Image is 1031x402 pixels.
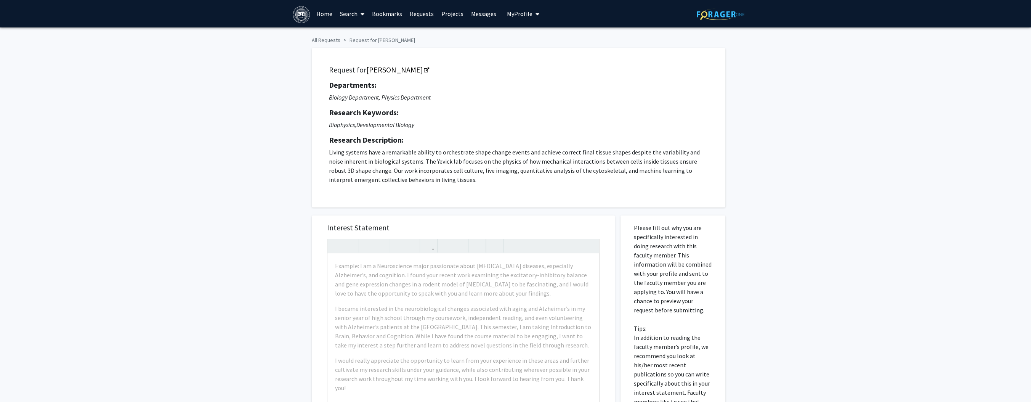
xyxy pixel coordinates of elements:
button: Fullscreen [584,239,597,252]
h5: Interest Statement [327,223,600,232]
iframe: Chat [6,368,32,396]
button: Link [422,239,435,252]
button: Strong (Ctrl + B) [360,239,374,252]
a: Search [336,0,368,27]
a: Projects [438,0,467,27]
span: My Profile [507,10,532,18]
i: Biology Department, Physics Department [329,93,431,101]
button: Emphasis (Ctrl + I) [374,239,387,252]
button: Undo (Ctrl + Z) [329,239,343,252]
a: Messages [467,0,500,27]
i: Biophysics,Developmental Biology [329,121,414,129]
a: All Requests [312,37,340,43]
button: Ordered list [453,239,466,252]
a: Bookmarks [368,0,406,27]
li: Request for [PERSON_NAME] [340,36,415,44]
a: Requests [406,0,438,27]
a: Opens in a new tab [366,65,428,74]
p: Living systems have a remarkable ability to orchestrate shape change events and achieve correct f... [329,148,708,184]
h5: Request for [329,65,708,74]
p: Example: I am a Neuroscience major passionate about [MEDICAL_DATA] diseases, especially Alzheimer... [335,261,592,298]
p: I would really appreciate the opportunity to learn from your experience in these areas and furthe... [335,356,592,392]
button: Superscript [391,239,404,252]
ol: breadcrumb [312,33,720,44]
button: Redo (Ctrl + Y) [343,239,356,252]
button: Insert horizontal rule [488,239,501,252]
strong: Departments: [329,80,377,90]
strong: Research Keywords: [329,108,399,117]
button: Remove format [470,239,484,252]
a: Home [313,0,336,27]
img: Brandeis University Logo [293,6,310,23]
img: ForagerOne Logo [697,8,744,20]
button: Unordered list [439,239,453,252]
p: I became interested in the neurobiological changes associated with aging and Alzheimer’s in my se... [335,304,592,350]
strong: Research Description: [329,135,404,145]
button: Subscript [404,239,418,252]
